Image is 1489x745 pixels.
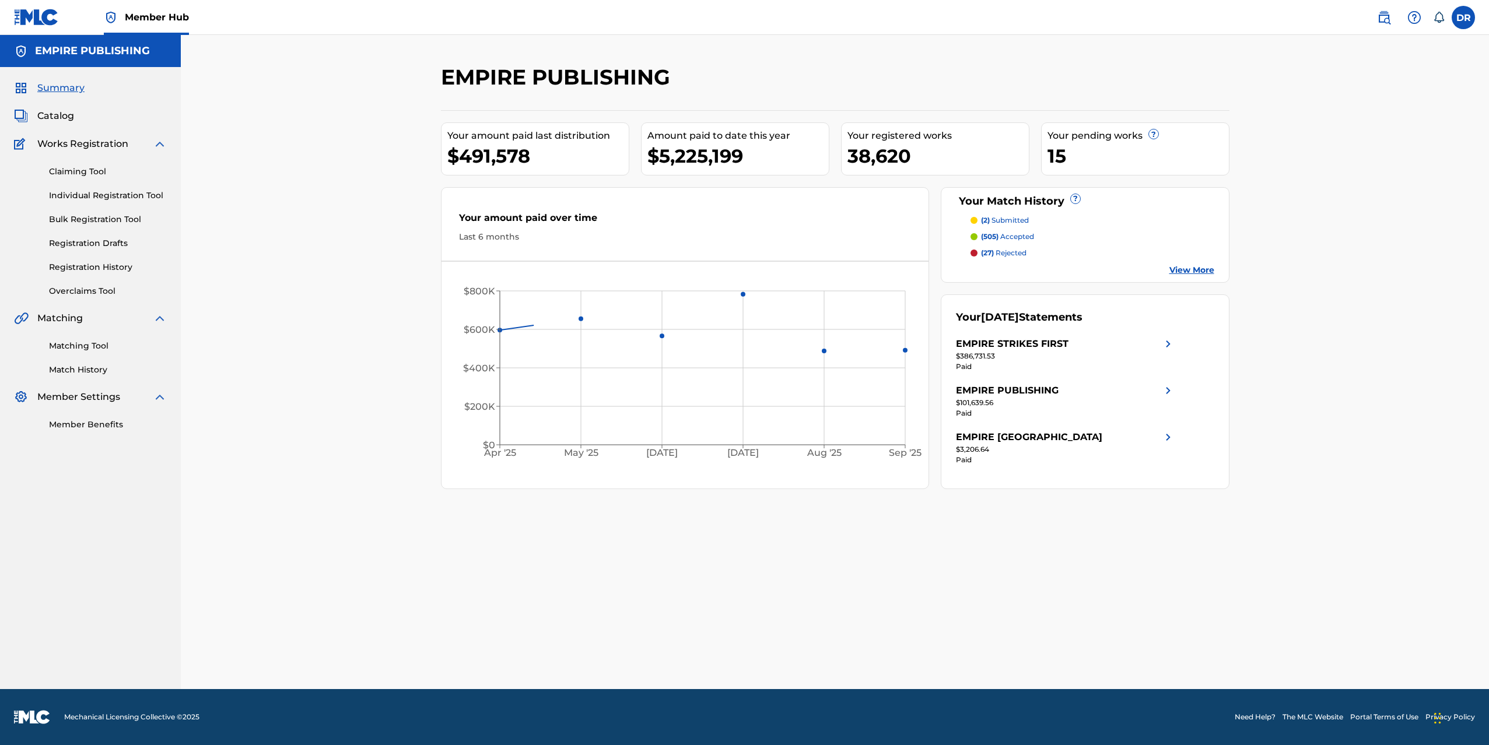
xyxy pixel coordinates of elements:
div: Notifications [1433,12,1445,23]
tspan: Aug '25 [806,447,841,458]
a: Overclaims Tool [49,285,167,297]
tspan: [DATE] [646,447,678,458]
a: SummarySummary [14,81,85,95]
a: Need Help? [1235,712,1276,722]
a: Claiming Tool [49,166,167,178]
span: ? [1149,129,1158,139]
img: logo [14,710,50,724]
a: Portal Terms of Use [1350,712,1418,722]
img: help [1407,10,1421,24]
img: expand [153,390,167,404]
tspan: [DATE] [727,447,759,458]
span: Matching [37,311,83,325]
div: $386,731.53 [956,351,1175,361]
a: CatalogCatalog [14,109,74,123]
img: expand [153,137,167,151]
div: EMPIRE PUBLISHING [956,384,1059,398]
p: submitted [981,215,1029,226]
div: Your amount paid last distribution [447,129,629,143]
div: 38,620 [847,143,1029,169]
div: Paid [956,455,1175,465]
tspan: Sep '25 [889,447,922,458]
a: Registration Drafts [49,237,167,249]
div: EMPIRE [GEOGRAPHIC_DATA] [956,430,1102,444]
a: View More [1169,264,1214,276]
div: Amount paid to date this year [647,129,829,143]
img: search [1377,10,1391,24]
img: Top Rightsholder [104,10,118,24]
a: (27) rejected [971,248,1214,258]
iframe: Chat Widget [1431,689,1489,745]
p: rejected [981,248,1026,258]
span: (505) [981,232,998,241]
img: Member Settings [14,390,28,404]
h5: EMPIRE PUBLISHING [35,44,150,58]
img: MLC Logo [14,9,59,26]
a: Individual Registration Tool [49,189,167,202]
img: right chevron icon [1161,430,1175,444]
h2: EMPIRE PUBLISHING [441,64,676,90]
a: Public Search [1372,6,1396,29]
span: Member Settings [37,390,120,404]
tspan: Apr '25 [483,447,516,458]
a: Bulk Registration Tool [49,213,167,226]
div: User Menu [1452,6,1475,29]
a: (505) accepted [971,231,1214,242]
tspan: $0 [483,440,495,451]
a: Matching Tool [49,340,167,352]
span: Catalog [37,109,74,123]
tspan: $600K [464,324,495,335]
div: Your amount paid over time [459,211,912,231]
a: Member Benefits [49,419,167,431]
div: 15 [1047,143,1229,169]
a: Match History [49,364,167,376]
div: Your Match History [956,194,1214,209]
div: $101,639.56 [956,398,1175,408]
tspan: May '25 [563,447,598,458]
img: expand [153,311,167,325]
div: $491,578 [447,143,629,169]
span: [DATE] [981,311,1019,324]
div: Paid [956,408,1175,419]
a: Registration History [49,261,167,273]
div: Your Statements [956,310,1082,325]
span: Member Hub [125,10,189,24]
div: Your pending works [1047,129,1229,143]
tspan: $800K [464,286,495,297]
img: right chevron icon [1161,384,1175,398]
img: Works Registration [14,137,29,151]
span: Works Registration [37,137,128,151]
div: $5,225,199 [647,143,829,169]
tspan: $200K [464,401,495,412]
a: The MLC Website [1283,712,1343,722]
a: EMPIRE PUBLISHINGright chevron icon$101,639.56Paid [956,384,1175,419]
img: Matching [14,311,29,325]
tspan: $400K [463,363,495,374]
img: Summary [14,81,28,95]
span: (2) [981,216,990,224]
img: Accounts [14,44,28,58]
div: Last 6 months [459,231,912,243]
span: ? [1071,194,1080,203]
div: Help [1403,6,1426,29]
a: Privacy Policy [1425,712,1475,722]
div: EMPIRE STRIKES FIRST [956,337,1068,351]
img: right chevron icon [1161,337,1175,351]
div: Your registered works [847,129,1029,143]
div: Paid [956,361,1175,372]
a: (2) submitted [971,215,1214,226]
a: EMPIRE [GEOGRAPHIC_DATA]right chevron icon$3,206.64Paid [956,430,1175,465]
span: Mechanical Licensing Collective © 2025 [64,712,199,722]
img: Catalog [14,109,28,123]
div: $3,206.64 [956,444,1175,455]
span: Summary [37,81,85,95]
a: EMPIRE STRIKES FIRSTright chevron icon$386,731.53Paid [956,337,1175,372]
div: Drag [1434,701,1441,736]
p: accepted [981,231,1034,242]
span: (27) [981,248,994,257]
